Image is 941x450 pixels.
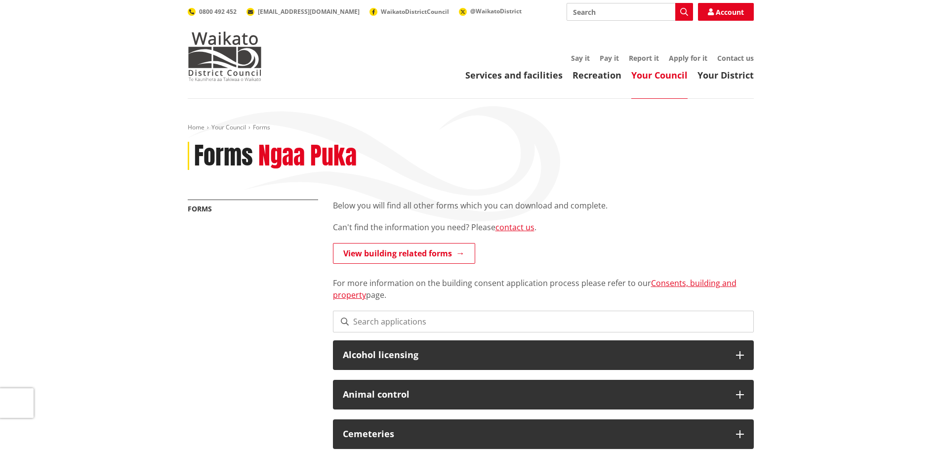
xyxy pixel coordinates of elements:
[343,390,726,400] h3: Animal control
[188,123,205,131] a: Home
[697,69,754,81] a: Your District
[381,7,449,16] span: WaikatoDistrictCouncil
[246,7,360,16] a: [EMAIL_ADDRESS][DOMAIN_NAME]
[573,69,621,81] a: Recreation
[470,7,522,15] span: @WaikatoDistrict
[698,3,754,21] a: Account
[333,278,736,300] a: Consents, building and property
[343,429,726,439] h3: Cemeteries
[571,53,590,63] a: Say it
[600,53,619,63] a: Pay it
[333,243,475,264] a: View building related forms
[629,53,659,63] a: Report it
[333,265,754,301] p: For more information on the building consent application process please refer to our page.
[188,32,262,81] img: Waikato District Council - Te Kaunihera aa Takiwaa o Waikato
[188,7,237,16] a: 0800 492 452
[369,7,449,16] a: WaikatoDistrictCouncil
[333,200,754,211] p: Below you will find all other forms which you can download and complete.
[253,123,270,131] span: Forms
[194,142,253,170] h1: Forms
[199,7,237,16] span: 0800 492 452
[333,311,754,332] input: Search applications
[717,53,754,63] a: Contact us
[631,69,688,81] a: Your Council
[211,123,246,131] a: Your Council
[258,142,357,170] h2: Ngaa Puka
[495,222,534,233] a: contact us
[465,69,563,81] a: Services and facilities
[333,221,754,233] p: Can't find the information you need? Please .
[459,7,522,15] a: @WaikatoDistrict
[188,123,754,132] nav: breadcrumb
[343,350,726,360] h3: Alcohol licensing
[567,3,693,21] input: Search input
[258,7,360,16] span: [EMAIL_ADDRESS][DOMAIN_NAME]
[188,204,212,213] a: Forms
[669,53,707,63] a: Apply for it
